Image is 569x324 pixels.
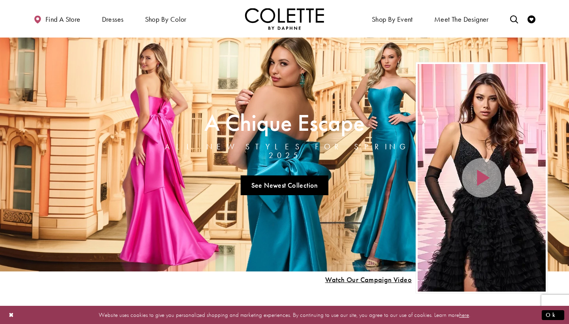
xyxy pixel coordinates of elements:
[508,8,520,30] a: Toggle search
[459,311,469,318] a: here
[102,15,124,23] span: Dresses
[432,8,491,30] a: Meet the designer
[45,15,81,23] span: Find a store
[143,8,188,30] span: Shop by color
[372,15,413,23] span: Shop By Event
[241,175,328,195] a: See Newest Collection A Chique Escape All New Styles For Spring 2025
[100,8,126,30] span: Dresses
[526,8,537,30] a: Check Wishlist
[245,8,324,30] img: Colette by Daphne
[245,8,324,30] a: Visit Home Page
[153,172,416,198] ul: Slider Links
[32,8,82,30] a: Find a store
[57,309,512,320] p: Website uses cookies to give you personalized shopping and marketing experiences. By continuing t...
[434,15,489,23] span: Meet the designer
[145,15,187,23] span: Shop by color
[5,308,18,322] button: Close Dialog
[370,8,415,30] span: Shop By Event
[325,276,412,284] span: Play Slide #15 Video
[542,310,564,320] button: Submit Dialog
